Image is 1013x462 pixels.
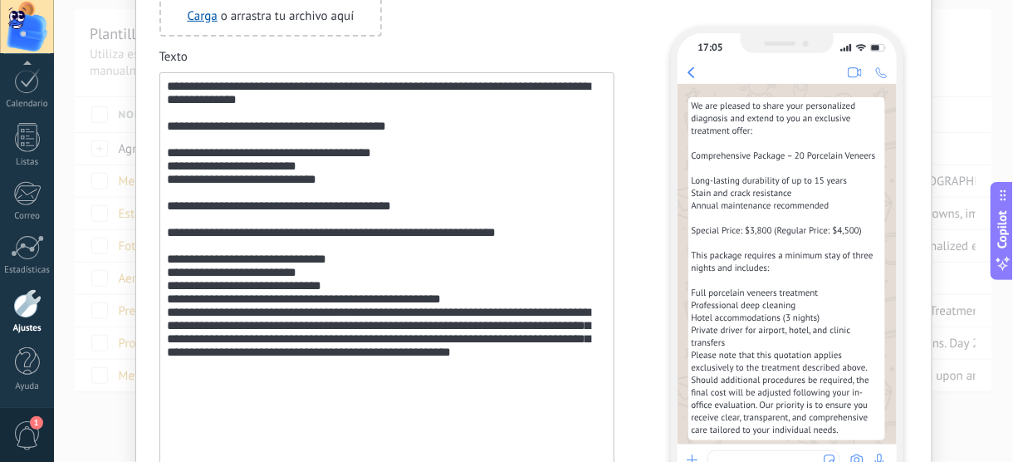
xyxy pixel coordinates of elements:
[30,416,43,430] span: 1
[3,211,51,222] div: Correo
[3,323,51,334] div: Ajustes
[3,99,51,110] div: Calendario
[221,8,355,25] span: o arrastra tu archivo aquí
[698,42,723,54] div: 17:05
[3,381,51,392] div: Ayuda
[692,101,882,437] span: We are pleased to share your personalized diagnosis and extend to you an exclusive treatment offe...
[3,157,51,168] div: Listas
[3,265,51,276] div: Estadísticas
[159,49,614,66] span: Texto
[995,211,1011,249] span: Copilot
[188,8,218,24] a: Carga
